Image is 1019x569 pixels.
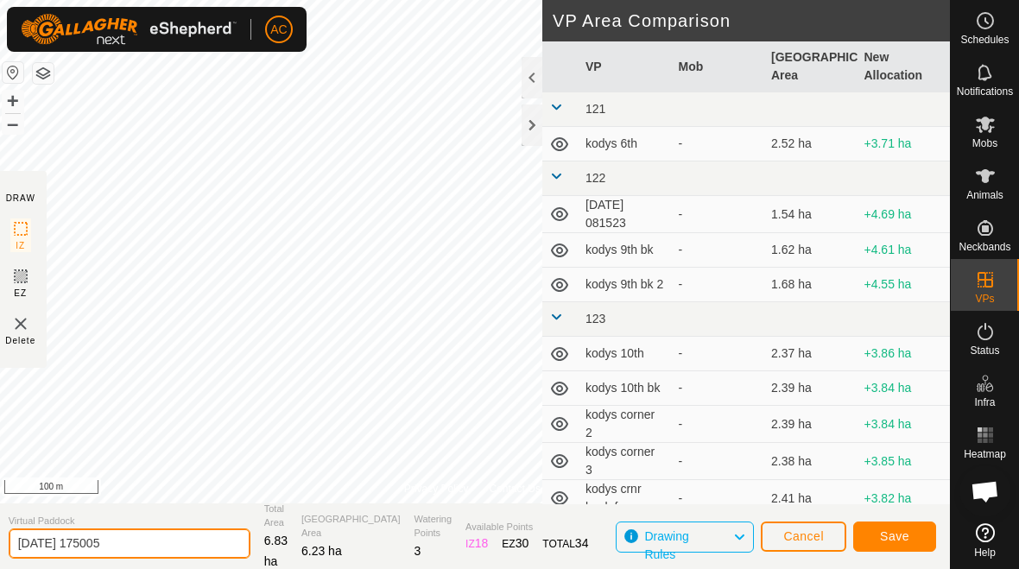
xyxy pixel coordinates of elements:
[858,337,951,371] td: +3.86 ha
[6,192,35,205] div: DRAW
[858,443,951,480] td: +3.85 ha
[970,345,999,356] span: Status
[475,536,489,550] span: 18
[858,127,951,161] td: +3.71 ha
[972,138,997,149] span: Mobs
[679,345,758,363] div: -
[679,135,758,153] div: -
[301,544,342,558] span: 6.23 ha
[575,536,589,550] span: 34
[853,522,936,552] button: Save
[761,522,846,552] button: Cancel
[33,63,54,84] button: Map Layers
[764,268,858,302] td: 1.68 ha
[764,337,858,371] td: 2.37 ha
[880,529,909,543] span: Save
[415,544,421,558] span: 3
[858,371,951,406] td: +3.84 ha
[502,534,528,553] div: EZ
[516,536,529,550] span: 30
[14,287,27,300] span: EZ
[764,371,858,406] td: 2.39 ha
[974,397,995,408] span: Infra
[672,41,765,92] th: Mob
[858,41,951,92] th: New Allocation
[21,14,237,45] img: Gallagher Logo
[679,452,758,471] div: -
[3,91,23,111] button: +
[585,312,605,326] span: 123
[579,41,672,92] th: VP
[579,480,672,517] td: kodys crnr back fence
[764,406,858,443] td: 2.39 ha
[783,529,824,543] span: Cancel
[679,275,758,294] div: -
[579,406,672,443] td: kodys corner 2
[858,406,951,443] td: +3.84 ha
[644,529,688,561] span: Drawing Rules
[465,534,488,553] div: IZ
[301,512,401,541] span: [GEOGRAPHIC_DATA] Area
[764,127,858,161] td: 2.52 ha
[858,268,951,302] td: +4.55 ha
[579,233,672,268] td: kodys 9th bk
[764,443,858,480] td: 2.38 ha
[966,190,1003,200] span: Animals
[764,196,858,233] td: 1.54 ha
[3,113,23,134] button: –
[951,516,1019,565] a: Help
[404,481,469,496] a: Privacy Policy
[858,196,951,233] td: +4.69 ha
[415,512,453,541] span: Watering Points
[579,127,672,161] td: kodys 6th
[5,334,35,347] span: Delete
[10,313,31,334] img: VP
[465,520,588,534] span: Available Points
[264,534,288,568] span: 6.83 ha
[959,465,1011,517] div: Open chat
[975,294,994,304] span: VPs
[579,443,672,480] td: kodys corner 3
[3,62,23,83] button: Reset Map
[679,379,758,397] div: -
[264,502,288,530] span: Total Area
[974,547,996,558] span: Help
[764,480,858,517] td: 2.41 ha
[579,196,672,233] td: [DATE] 081523
[858,480,951,517] td: +3.82 ha
[579,268,672,302] td: kodys 9th bk 2
[764,41,858,92] th: [GEOGRAPHIC_DATA] Area
[679,490,758,508] div: -
[270,21,287,39] span: AC
[959,242,1010,252] span: Neckbands
[9,514,250,528] span: Virtual Paddock
[679,241,758,259] div: -
[585,171,605,185] span: 122
[490,481,541,496] a: Contact Us
[553,10,950,31] h2: VP Area Comparison
[679,205,758,224] div: -
[960,35,1009,45] span: Schedules
[579,337,672,371] td: kodys 10th
[964,449,1006,459] span: Heatmap
[764,233,858,268] td: 1.62 ha
[679,415,758,433] div: -
[858,233,951,268] td: +4.61 ha
[957,86,1013,97] span: Notifications
[16,239,25,252] span: IZ
[542,534,588,553] div: TOTAL
[579,371,672,406] td: kodys 10th bk
[585,102,605,116] span: 121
